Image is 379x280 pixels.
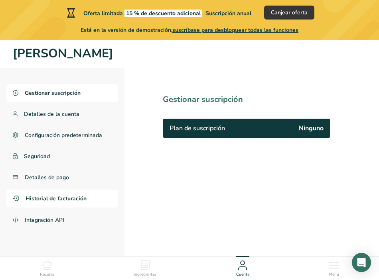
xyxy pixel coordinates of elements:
[6,211,118,230] a: Integración API
[40,257,54,278] a: Recetas
[25,89,81,97] span: Gestionar suscripción
[24,110,79,118] span: Detalles de la cuenta
[134,272,156,278] span: Ingredientes
[40,272,54,278] span: Recetas
[271,8,308,17] span: Canjear oferta
[26,194,87,203] span: Historial de facturación
[6,84,118,102] a: Gestionar suscripción
[163,94,341,106] h1: Gestionar suscripción
[205,10,251,17] span: Suscripción anual
[6,147,118,165] a: Seguridad
[170,123,225,133] span: Plan de suscripción
[25,216,64,224] span: Integración API
[13,45,366,63] h1: [PERSON_NAME]
[134,257,156,278] a: Ingredientes
[6,105,118,123] a: Detalles de la cuenta
[6,126,118,144] a: Configuración predeterminada
[352,253,371,272] div: Open Intercom Messenger
[299,123,324,133] span: Ninguno
[236,257,249,278] a: Cuenta
[236,272,249,278] span: Cuenta
[81,26,298,34] span: Está en la versión de demostración,
[6,168,118,186] a: Detalles de pago
[6,190,118,208] a: Historial de facturación
[329,272,339,278] span: Menú
[124,10,202,17] span: 15 % de descuento adicional
[65,8,251,18] div: Oferta limitada
[25,173,69,182] span: Detalles de pago
[172,26,298,34] span: suscríbase para desbloquear todas las funciones
[25,131,102,139] span: Configuración predeterminada
[24,152,50,161] span: Seguridad
[264,6,314,20] button: Canjear oferta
